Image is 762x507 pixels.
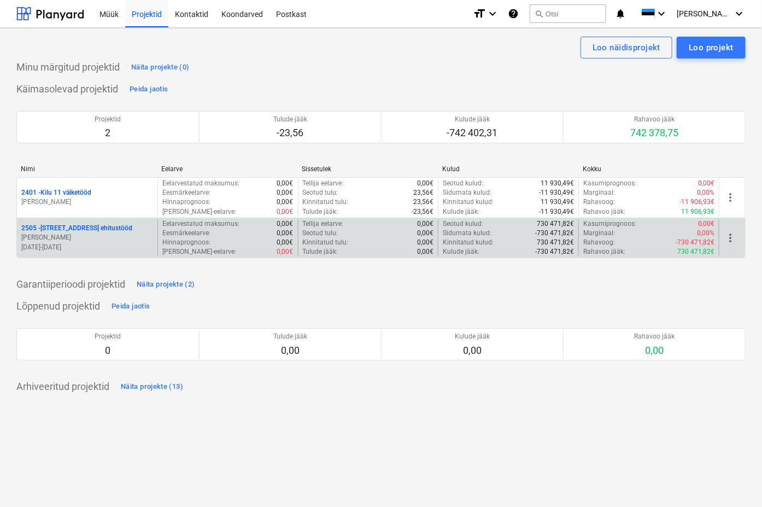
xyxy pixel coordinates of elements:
div: Peida jaotis [112,300,150,313]
p: Arhiveeritud projektid [16,380,109,393]
div: Sissetulek [302,165,433,173]
p: Kinnitatud kulud : [443,238,494,247]
span: search [535,9,543,18]
p: Seotud kulud : [443,179,483,188]
p: 0,00€ [417,229,433,238]
p: 0,00 [455,344,490,357]
div: 2401 -Kilu 11 väiketööd[PERSON_NAME] [21,188,153,207]
i: keyboard_arrow_down [655,7,668,20]
div: Näita projekte (13) [121,381,183,393]
button: Otsi [530,4,606,23]
button: Peida jaotis [109,298,153,315]
p: Hinnaprognoos : [162,197,210,207]
p: Seotud tulu : [303,188,338,197]
p: Tulude jääk : [303,247,338,257]
p: Seotud tulu : [303,229,338,238]
p: Rahavoog : [583,238,615,247]
p: 0,00€ [277,219,294,229]
div: Loo näidisprojekt [593,40,660,55]
p: 2 [95,126,121,139]
p: 0,00% [697,188,714,197]
div: 2505 -[STREET_ADDRESS] ehitustööd[PERSON_NAME][DATE]-[DATE] [21,224,153,252]
p: -23,56€ [412,207,433,217]
iframe: Chat Widget [707,454,762,507]
p: 23,56€ [413,188,433,197]
p: Kulude jääk [447,115,498,124]
p: Projektid [95,332,121,341]
p: 0,00€ [417,247,433,257]
div: Näita projekte (2) [137,278,195,291]
div: Loo projekt [689,40,734,55]
p: Kasumiprognoos : [583,219,636,229]
p: Eesmärkeelarve : [162,188,210,197]
button: Näita projekte (2) [134,276,198,293]
p: 0,00€ [277,188,294,197]
button: Näita projekte (0) [128,59,192,76]
p: Kulude jääk [455,332,490,341]
p: 0,00€ [277,207,294,217]
p: -11 930,49€ [539,207,574,217]
p: Garantiiperioodi projektid [16,278,125,291]
p: Kinnitatud kulud : [443,197,494,207]
p: 0,00 [634,344,675,357]
p: 11 906,93€ [681,207,714,217]
p: 0 [95,344,121,357]
p: 0,00 [273,344,307,357]
p: 0,00% [697,229,714,238]
p: 0,00€ [277,238,294,247]
p: [PERSON_NAME] [21,197,153,207]
p: Kulude jääk : [443,247,479,257]
p: Kulude jääk : [443,207,479,217]
p: Hinnaprognoos : [162,238,210,247]
div: Kulud [443,165,575,173]
button: Loo projekt [677,37,746,59]
p: 0,00€ [277,197,294,207]
p: Rahavoo jääk [630,115,678,124]
p: Marginaal : [583,229,615,238]
p: -11 930,49€ [539,188,574,197]
p: 0,00€ [698,219,714,229]
div: Eelarve [161,165,293,173]
p: Sidumata kulud : [443,188,491,197]
p: 0,00€ [417,238,433,247]
p: -23,56 [273,126,307,139]
p: Kinnitatud tulu : [303,238,349,247]
p: Eesmärkeelarve : [162,229,210,238]
i: keyboard_arrow_down [486,7,499,20]
i: format_size [473,7,486,20]
p: [DATE] - [DATE] [21,243,153,252]
p: [PERSON_NAME]-eelarve : [162,207,236,217]
p: Tulude jääk [273,332,307,341]
p: -730 471,82€ [535,229,574,238]
span: [PERSON_NAME] [677,9,731,18]
p: Rahavoo jääk : [583,247,625,257]
p: Projektid [95,115,121,124]
p: Lõppenud projektid [16,300,100,313]
button: Peida jaotis [127,80,171,98]
p: Kasumiprognoos : [583,179,636,188]
p: Kinnitatud tulu : [303,197,349,207]
p: 730 471,82€ [677,247,714,257]
p: Marginaal : [583,188,615,197]
p: 730 471,82€ [537,219,574,229]
span: more_vert [724,191,737,204]
p: Eelarvestatud maksumus : [162,179,239,188]
p: 0,00€ [277,179,294,188]
p: 0,00€ [417,179,433,188]
p: Tellija eelarve : [303,179,344,188]
div: Kokku [583,165,715,173]
p: -730 471,82€ [535,247,574,257]
div: Nimi [21,165,153,173]
i: keyboard_arrow_down [732,7,746,20]
p: Käimasolevad projektid [16,83,118,96]
p: Eelarvestatud maksumus : [162,219,239,229]
p: Tulude jääk [273,115,307,124]
p: 730 471,82€ [537,238,574,247]
span: more_vert [724,231,737,244]
i: notifications [615,7,626,20]
p: 2505 - [STREET_ADDRESS] ehitustööd [21,224,132,233]
p: 0,00€ [417,219,433,229]
p: Tellija eelarve : [303,219,344,229]
p: 11 930,49€ [541,197,574,207]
